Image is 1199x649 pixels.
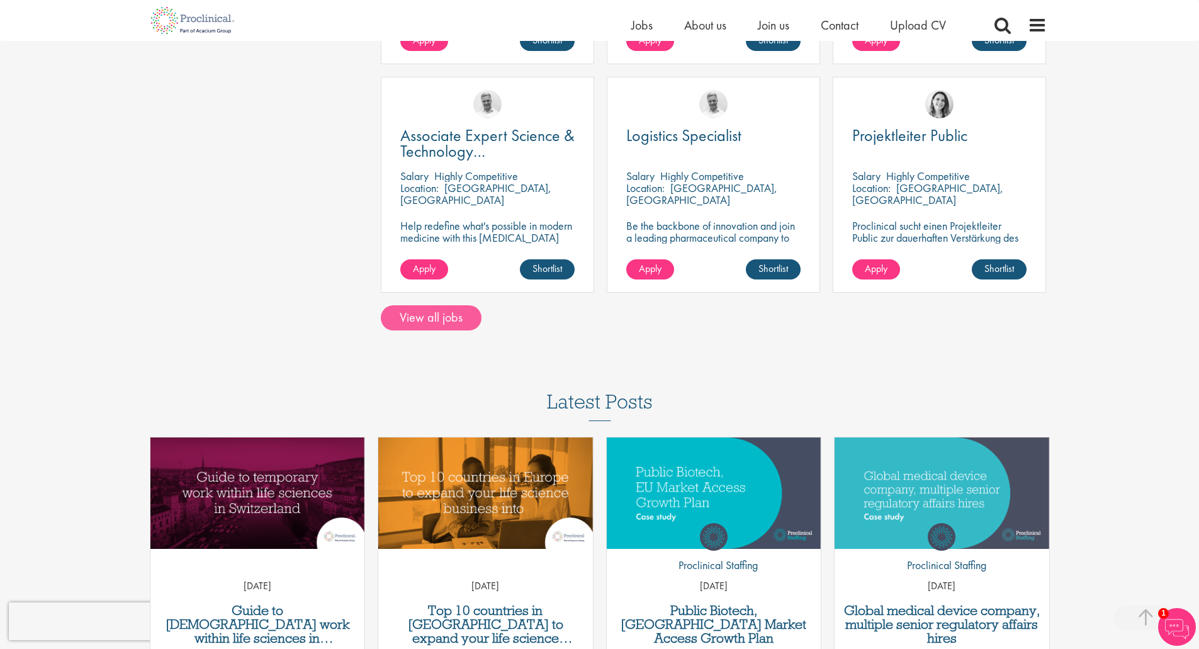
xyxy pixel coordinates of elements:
[898,557,986,573] p: Proclinical Staffing
[852,128,1027,144] a: Projektleiter Public
[1158,608,1169,619] span: 1
[400,31,448,51] a: Apply
[400,128,575,159] a: Associate Expert Science & Technology ([MEDICAL_DATA])
[613,604,815,645] a: Public Biotech, [GEOGRAPHIC_DATA] Market Access Growth Plan
[841,604,1043,645] a: Global medical device company, multiple senior regulatory affairs hires
[547,391,653,421] h3: Latest Posts
[684,17,726,33] a: About us
[1158,608,1196,646] img: Chatbot
[631,17,653,33] a: Jobs
[660,169,744,183] p: Highly Competitive
[821,17,858,33] a: Contact
[413,262,436,275] span: Apply
[928,523,955,551] img: Proclinical Staffing
[746,259,801,279] a: Shortlist
[699,90,728,118] img: Joshua Bye
[669,557,758,573] p: Proclinical Staffing
[378,437,593,549] img: Top 10 countries in Europe for life science companies
[385,604,587,645] a: Top 10 countries in [GEOGRAPHIC_DATA] to expand your life science business into
[434,169,518,183] p: Highly Competitive
[400,125,575,178] span: Associate Expert Science & Technology ([MEDICAL_DATA])
[400,169,429,183] span: Salary
[381,305,481,330] a: View all jobs
[378,579,593,594] p: [DATE]
[835,437,1049,549] a: Link to a post
[886,169,970,183] p: Highly Competitive
[865,262,887,275] span: Apply
[639,262,661,275] span: Apply
[473,90,502,118] img: Joshua Bye
[400,181,551,207] p: [GEOGRAPHIC_DATA], [GEOGRAPHIC_DATA]
[898,523,986,580] a: Proclinical Staffing Proclinical Staffing
[852,181,891,195] span: Location:
[626,125,741,146] span: Logistics Specialist
[852,259,900,279] a: Apply
[626,169,655,183] span: Salary
[607,579,821,594] p: [DATE]
[852,31,900,51] a: Apply
[972,31,1027,51] a: Shortlist
[9,602,170,640] iframe: reCAPTCHA
[150,437,365,549] a: Link to a post
[972,259,1027,279] a: Shortlist
[700,523,728,551] img: Proclinical Staffing
[626,181,777,207] p: [GEOGRAPHIC_DATA], [GEOGRAPHIC_DATA]
[400,220,575,256] p: Help redefine what's possible in modern medicine with this [MEDICAL_DATA] Associate Expert Scienc...
[626,128,801,144] a: Logistics Specialist
[378,437,593,549] a: Link to a post
[852,125,967,146] span: Projektleiter Public
[852,220,1027,268] p: Proclinical sucht einen Projektleiter Public zur dauerhaften Verstärkung des Teams unseres Kunden...
[520,259,575,279] a: Shortlist
[400,259,448,279] a: Apply
[626,181,665,195] span: Location:
[626,31,674,51] a: Apply
[157,604,359,645] a: Guide to [DEMOGRAPHIC_DATA] work within life sciences in [GEOGRAPHIC_DATA]
[890,17,946,33] a: Upload CV
[400,181,439,195] span: Location:
[852,169,881,183] span: Salary
[835,579,1049,594] p: [DATE]
[626,220,801,268] p: Be the backbone of innovation and join a leading pharmaceutical company to help keep life-changin...
[607,437,821,549] a: Link to a post
[669,523,758,580] a: Proclinical Staffing Proclinical Staffing
[758,17,789,33] a: Join us
[746,31,801,51] a: Shortlist
[852,181,1003,207] p: [GEOGRAPHIC_DATA], [GEOGRAPHIC_DATA]
[626,259,674,279] a: Apply
[150,579,365,594] p: [DATE]
[520,31,575,51] a: Shortlist
[925,90,954,118] img: Nur Ergiydiren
